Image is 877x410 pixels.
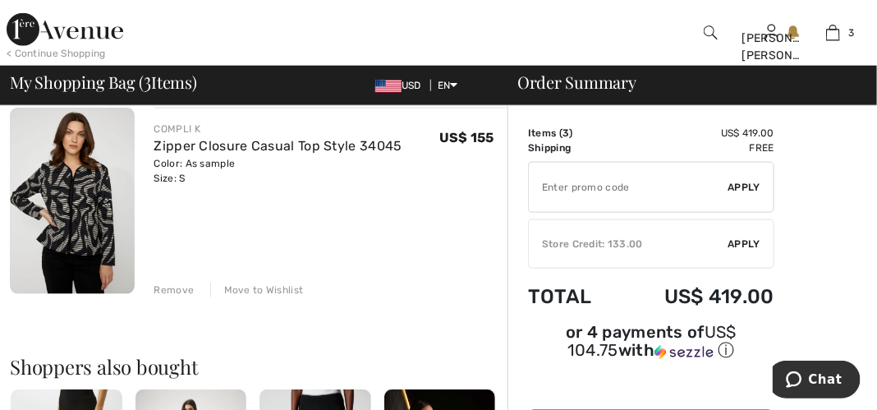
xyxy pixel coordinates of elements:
[10,74,197,90] span: My Shopping Bag ( Items)
[375,80,428,91] span: USD
[618,126,774,141] td: US$ 419.00
[10,108,135,294] img: Zipper Closure Casual Top Style 34045
[498,74,867,90] div: Order Summary
[154,138,402,154] a: Zipper Closure Casual Top Style 34045
[826,23,840,43] img: My Bag
[210,283,304,297] div: Move to Wishlist
[618,269,774,325] td: US$ 419.00
[528,269,618,325] td: Total
[765,23,778,43] img: My Info
[154,156,402,186] div: Color: As sample Size: S
[765,25,778,40] a: Sign In
[7,46,106,61] div: < Continue Shopping
[528,141,618,155] td: Shipping
[144,70,151,91] span: 3
[154,122,402,136] div: COMPLI K
[567,322,737,360] span: US$ 104.75
[742,30,802,64] div: [PERSON_NAME] [PERSON_NAME]
[528,126,618,141] td: Items ( )
[803,23,863,43] a: 3
[529,237,728,251] div: Store Credit: 133.00
[654,345,714,360] img: Sezzle
[7,13,123,46] img: 1ère Avenue
[528,325,774,367] div: or 4 payments ofUS$ 104.75withSezzle Click to learn more about Sezzle
[528,325,774,362] div: or 4 payments of with
[848,25,854,40] span: 3
[728,237,761,251] span: Apply
[562,127,569,139] span: 3
[704,23,718,43] img: search the website
[375,80,402,93] img: US Dollar
[728,180,761,195] span: Apply
[438,80,458,91] span: EN
[528,367,774,404] iframe: PayPal-paypal
[529,163,728,212] input: Promo code
[10,357,507,376] h2: Shoppers also bought
[618,141,774,155] td: Free
[154,283,195,297] div: Remove
[773,361,861,402] iframe: Opens a widget where you can chat to one of our agents
[439,130,494,145] span: US$ 155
